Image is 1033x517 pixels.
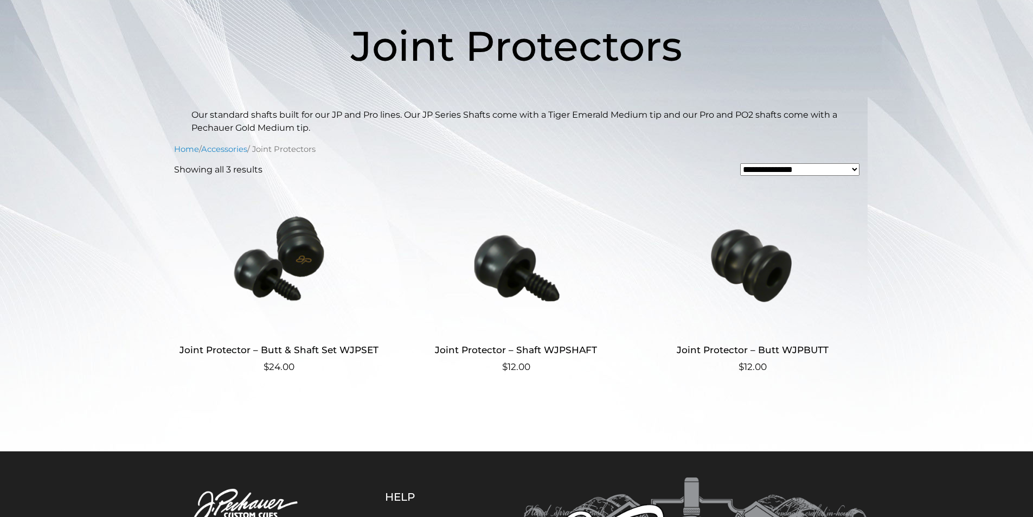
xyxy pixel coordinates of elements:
h5: Help [385,490,469,503]
img: Joint Protector - Butt WJPBUTT [647,185,858,331]
a: Accessories [201,144,247,154]
img: Joint Protector - Butt & Shaft Set WJPSET [174,185,385,331]
bdi: 12.00 [739,361,767,372]
p: Showing all 3 results [174,163,262,176]
span: $ [264,361,269,372]
h2: Joint Protector – Butt & Shaft Set WJPSET [174,340,385,360]
h2: Joint Protector – Butt WJPBUTT [647,340,858,360]
select: Shop order [740,163,859,176]
a: Joint Protector – Butt & Shaft Set WJPSET $24.00 [174,185,385,374]
nav: Breadcrumb [174,143,859,155]
bdi: 24.00 [264,361,294,372]
a: Joint Protector – Shaft WJPSHAFT $12.00 [410,185,621,374]
a: Joint Protector – Butt WJPBUTT $12.00 [647,185,858,374]
p: Our standard shafts built for our JP and Pro lines. Our JP Series Shafts come with a Tiger Emeral... [191,108,842,135]
span: Joint Protectors [351,21,682,71]
img: Joint Protector - Shaft WJPSHAFT [410,185,621,331]
span: $ [502,361,508,372]
a: Home [174,144,199,154]
bdi: 12.00 [502,361,530,372]
span: $ [739,361,744,372]
h2: Joint Protector – Shaft WJPSHAFT [410,340,621,360]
